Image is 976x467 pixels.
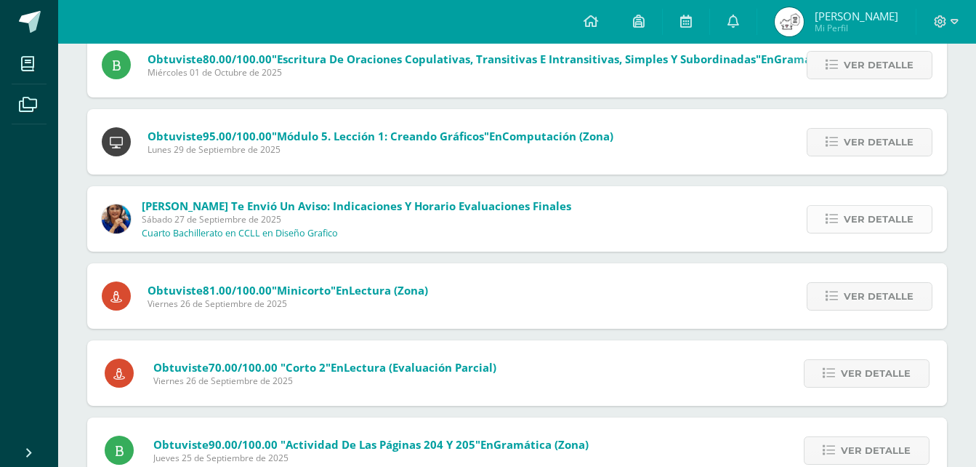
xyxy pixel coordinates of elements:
span: Jueves 25 de Septiembre de 2025 [153,452,589,464]
span: Ver detalle [844,283,914,310]
span: [PERSON_NAME] te envió un aviso: Indicaciones y Horario Evaluaciones Finales [142,199,571,213]
span: Lectura (Zona) [349,283,428,298]
span: Mi Perfil [815,22,898,34]
span: "Minicorto" [272,283,336,298]
span: Ver detalle [844,206,914,233]
span: 80.00/100.00 [203,52,272,66]
span: Computación (Zona) [502,129,613,143]
img: 5d6f35d558c486632aab3bda9a330e6b.png [102,204,131,233]
span: "Corto 2" [281,360,331,375]
span: Obtuviste en [148,129,613,143]
span: 90.00/100.00 [209,437,278,452]
img: 67686b22a2c70cfa083e682cafa7854b.png [775,7,804,36]
span: Obtuviste en [148,52,869,66]
span: "Escritura de oraciones copulativas, transitivas e intransitivas, simples y subordinadas" [272,52,761,66]
span: Obtuviste en [148,283,428,298]
span: 95.00/100.00 [203,129,272,143]
span: Obtuviste en [153,437,589,452]
span: Gramática (Zona) [774,52,869,66]
span: Obtuviste en [153,360,496,375]
span: Ver detalle [841,437,911,464]
span: Gramática (Zona) [493,437,589,452]
span: "Actividad de las páginas 204 y 205" [281,437,480,452]
span: Ver detalle [844,129,914,156]
span: [PERSON_NAME] [815,9,898,23]
span: 81.00/100.00 [203,283,272,298]
span: Ver detalle [844,52,914,79]
p: Cuarto Bachillerato en CCLL en Diseño Grafico [142,228,338,239]
span: Viernes 26 de Septiembre de 2025 [153,375,496,387]
span: Miércoles 01 de Octubre de 2025 [148,66,869,79]
span: Ver detalle [841,360,911,387]
span: 70.00/100.00 [209,360,278,375]
span: Sábado 27 de Septiembre de 2025 [142,213,571,225]
span: Viernes 26 de Septiembre de 2025 [148,298,428,310]
span: Lunes 29 de Septiembre de 2025 [148,143,613,156]
span: Lectura (Evaluación parcial) [344,360,496,375]
span: "Módulo 5. Lección 1: Creando Gráficos" [272,129,489,143]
